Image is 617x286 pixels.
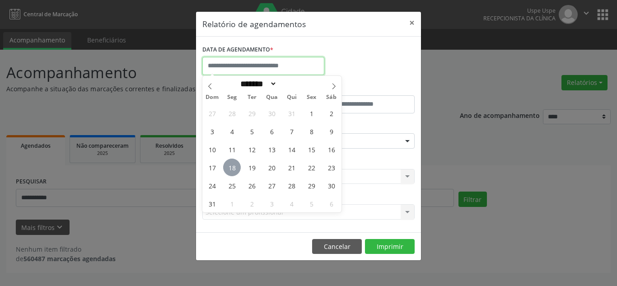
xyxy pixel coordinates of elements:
[365,239,415,254] button: Imprimir
[243,159,261,176] span: Agosto 19, 2025
[303,122,320,140] span: Agosto 8, 2025
[203,104,221,122] span: Julho 27, 2025
[242,94,262,100] span: Ter
[403,12,421,34] button: Close
[323,122,340,140] span: Agosto 9, 2025
[203,122,221,140] span: Agosto 3, 2025
[243,195,261,212] span: Setembro 2, 2025
[322,94,341,100] span: Sáb
[243,177,261,194] span: Agosto 26, 2025
[203,195,221,212] span: Agosto 31, 2025
[283,122,300,140] span: Agosto 7, 2025
[282,94,302,100] span: Qui
[223,122,241,140] span: Agosto 4, 2025
[303,177,320,194] span: Agosto 29, 2025
[323,177,340,194] span: Agosto 30, 2025
[263,141,280,158] span: Agosto 13, 2025
[263,159,280,176] span: Agosto 20, 2025
[283,159,300,176] span: Agosto 21, 2025
[263,122,280,140] span: Agosto 6, 2025
[202,43,273,57] label: DATA DE AGENDAMENTO
[243,104,261,122] span: Julho 29, 2025
[303,141,320,158] span: Agosto 15, 2025
[237,79,277,89] select: Month
[202,18,306,30] h5: Relatório de agendamentos
[303,195,320,212] span: Setembro 5, 2025
[303,159,320,176] span: Agosto 22, 2025
[323,195,340,212] span: Setembro 6, 2025
[283,141,300,158] span: Agosto 14, 2025
[263,195,280,212] span: Setembro 3, 2025
[223,104,241,122] span: Julho 28, 2025
[303,104,320,122] span: Agosto 1, 2025
[203,159,221,176] span: Agosto 17, 2025
[263,177,280,194] span: Agosto 27, 2025
[222,94,242,100] span: Seg
[312,239,362,254] button: Cancelar
[323,141,340,158] span: Agosto 16, 2025
[323,159,340,176] span: Agosto 23, 2025
[277,79,307,89] input: Year
[283,104,300,122] span: Julho 31, 2025
[223,177,241,194] span: Agosto 25, 2025
[283,195,300,212] span: Setembro 4, 2025
[223,141,241,158] span: Agosto 11, 2025
[311,81,415,95] label: ATÉ
[223,195,241,212] span: Setembro 1, 2025
[323,104,340,122] span: Agosto 2, 2025
[283,177,300,194] span: Agosto 28, 2025
[262,94,282,100] span: Qua
[203,177,221,194] span: Agosto 24, 2025
[243,141,261,158] span: Agosto 12, 2025
[302,94,322,100] span: Sex
[203,141,221,158] span: Agosto 10, 2025
[202,94,222,100] span: Dom
[223,159,241,176] span: Agosto 18, 2025
[263,104,280,122] span: Julho 30, 2025
[243,122,261,140] span: Agosto 5, 2025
